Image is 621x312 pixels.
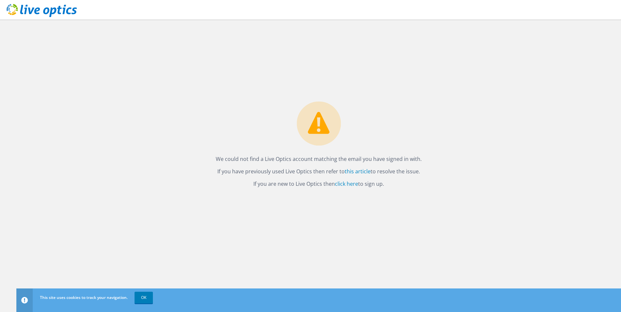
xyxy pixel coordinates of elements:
[40,295,128,300] span: This site uses cookies to track your navigation.
[216,167,422,176] p: If you have previously used Live Optics then refer to to resolve the issue.
[135,292,153,303] a: OK
[216,179,422,188] p: If you are new to Live Optics then to sign up.
[335,180,358,187] a: click here
[216,154,422,164] p: We could not find a Live Optics account matching the email you have signed in with.
[345,168,371,175] a: this article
